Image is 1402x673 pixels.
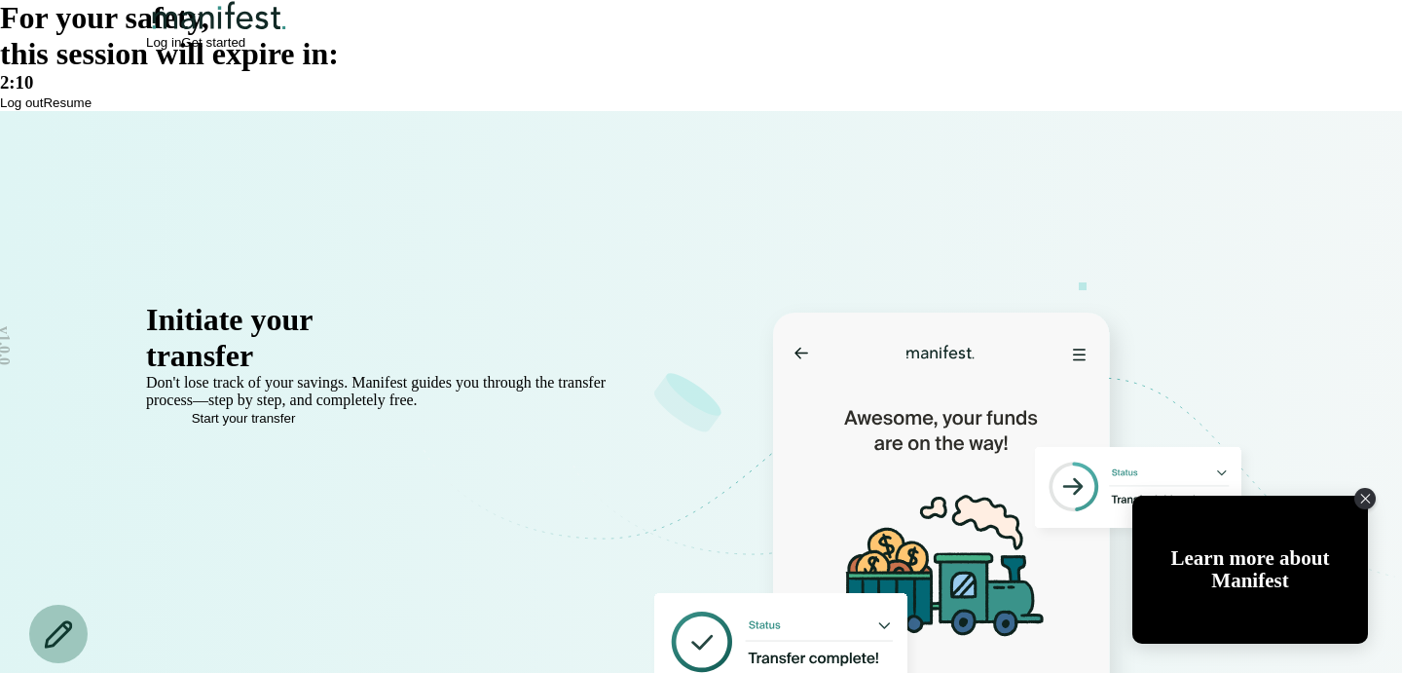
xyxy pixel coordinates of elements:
div: Open Tolstoy [1132,496,1368,644]
button: Start your transfer [146,411,341,426]
div: Initiate your [146,302,649,338]
button: Log in [146,35,181,50]
span: in minutes [253,338,392,373]
span: Start your transfer [192,411,296,426]
button: Get started [181,35,245,50]
p: Don't lose track of your savings. Manifest guides you through the transfer process—step by step, ... [146,374,649,409]
div: Close Tolstoy widget [1354,488,1376,509]
div: transfer [146,338,649,374]
div: Learn more about Manifest [1132,547,1368,592]
div: Open Tolstoy widget [1132,496,1368,644]
div: Tolstoy bubble widget [1132,496,1368,644]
